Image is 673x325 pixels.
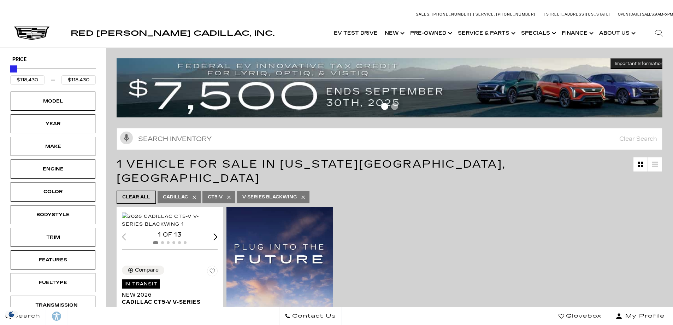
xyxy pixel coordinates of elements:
[290,311,336,321] span: Contact Us
[163,193,188,202] span: Cadillac
[596,19,638,47] a: About Us
[11,228,95,247] div: TrimTrim
[4,311,20,318] img: Opt-Out Icon
[135,267,159,273] div: Compare
[117,58,668,117] img: vrp-tax-ending-august-version
[330,19,381,47] a: EV Test Drive
[10,75,45,85] input: Minimum
[416,12,473,16] a: Sales: [PHONE_NUMBER]
[432,12,471,17] span: [PHONE_NUMBER]
[35,188,71,196] div: Color
[558,19,596,47] a: Finance
[473,12,537,16] a: Service: [PHONE_NUMBER]
[35,97,71,105] div: Model
[615,61,663,66] span: Important Information
[14,27,49,40] img: Cadillac Dark Logo with Cadillac White Text
[122,193,150,202] span: Clear All
[496,12,536,17] span: [PHONE_NUMBER]
[117,128,662,150] input: Search Inventory
[35,301,71,309] div: Transmission
[407,19,454,47] a: Pre-Owned
[61,75,96,85] input: Maximum
[544,12,611,17] a: [STREET_ADDRESS][US_STATE]
[213,233,218,240] div: Next slide
[10,63,96,85] div: Price
[416,12,431,17] span: Sales:
[476,12,495,17] span: Service:
[564,311,602,321] span: Glovebox
[11,137,95,156] div: MakeMake
[11,159,95,179] div: EngineEngine
[622,311,665,321] span: My Profile
[207,266,218,279] button: Save Vehicle
[642,12,655,17] span: Sales:
[122,291,212,298] span: New 2026
[391,103,398,110] span: Go to slide 2
[122,231,218,239] div: 1 of 13
[11,250,95,269] div: FeaturesFeatures
[35,279,71,286] div: Fueltype
[35,211,71,219] div: Bodystyle
[122,213,219,228] img: 2026 Cadillac CT5-V V-Series Blackwing 1
[381,103,388,110] span: Go to slide 1
[279,307,342,325] a: Contact Us
[242,193,297,202] span: V-Series Blackwing
[35,143,71,150] div: Make
[610,58,668,69] button: Important Information
[11,311,40,321] span: Search
[35,233,71,241] div: Trim
[71,29,274,37] span: Red [PERSON_NAME] Cadillac, Inc.
[454,19,518,47] a: Service & Parts
[35,165,71,173] div: Engine
[11,273,95,292] div: FueltypeFueltype
[122,279,218,313] a: In TransitNew 2026Cadillac CT5-V V-Series Blackwing
[607,307,673,325] button: Open user profile menu
[122,298,212,313] span: Cadillac CT5-V V-Series Blackwing
[208,193,223,202] span: CT5-V
[35,120,71,128] div: Year
[381,19,407,47] a: New
[11,92,95,111] div: ModelModel
[4,311,20,318] section: Click to Open Cookie Consent Modal
[11,114,95,133] div: YearYear
[35,256,71,264] div: Features
[518,19,558,47] a: Specials
[117,158,506,185] span: 1 Vehicle for Sale in [US_STATE][GEOGRAPHIC_DATA], [GEOGRAPHIC_DATA]
[120,132,133,144] svg: Click to toggle on voice search
[618,12,641,17] span: Open [DATE]
[553,307,607,325] a: Glovebox
[122,213,219,228] div: 1 / 2
[655,12,673,17] span: 9 AM-6 PM
[11,205,95,224] div: BodystyleBodystyle
[11,296,95,315] div: TransmissionTransmission
[12,57,94,63] h5: Price
[10,65,17,72] div: Maximum Price
[122,266,164,275] button: Compare Vehicle
[122,279,160,289] span: In Transit
[11,182,95,201] div: ColorColor
[71,30,274,37] a: Red [PERSON_NAME] Cadillac, Inc.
